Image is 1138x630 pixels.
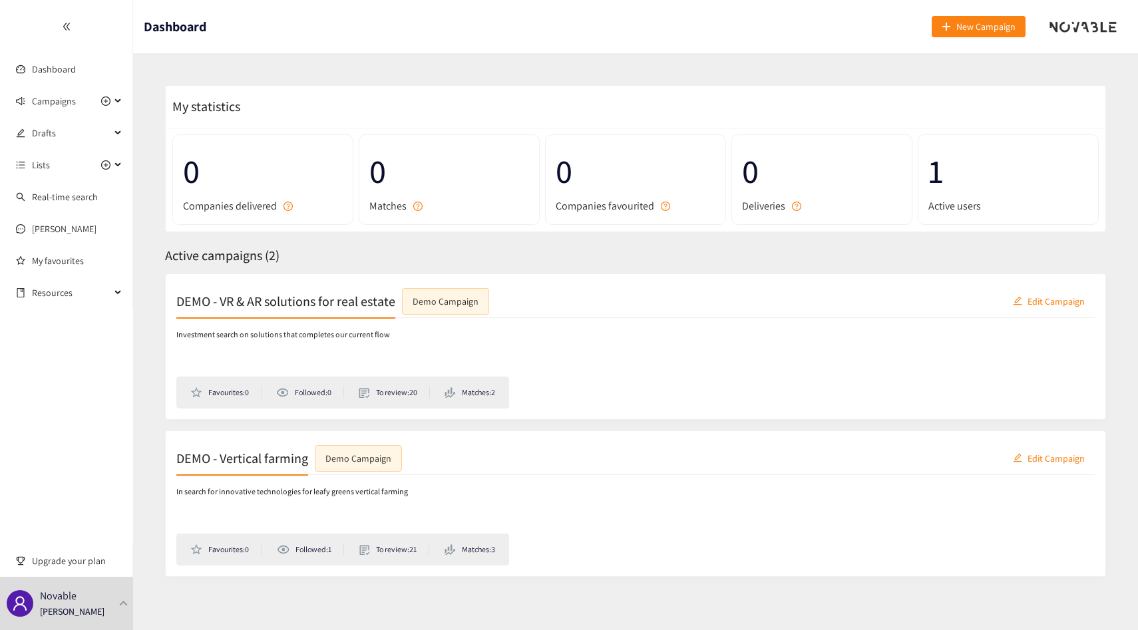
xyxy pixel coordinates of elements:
[165,247,280,264] span: Active campaigns ( 2 )
[16,128,25,138] span: edit
[101,96,110,106] span: plus-circle
[32,548,122,574] span: Upgrade your plan
[16,96,25,106] span: sound
[32,223,96,235] a: [PERSON_NAME]
[445,387,495,398] li: Matches: 2
[32,152,50,178] span: Lists
[176,291,395,310] h2: DEMO - VR & AR solutions for real estate
[62,22,71,31] span: double-left
[176,486,408,498] p: In search for innovative technologies for leafy greens vertical farming
[1003,447,1095,468] button: editEdit Campaign
[445,544,495,555] li: Matches: 3
[1013,453,1022,464] span: edit
[32,88,76,114] span: Campaigns
[956,19,1016,34] span: New Campaign
[556,198,654,214] span: Companies favourited
[183,145,343,198] span: 0
[359,544,430,555] li: To review: 21
[166,98,240,115] span: My statistics
[101,160,110,170] span: plus-circle
[915,486,1138,630] iframe: Chat Widget
[16,556,25,565] span: trophy
[1013,296,1022,307] span: edit
[32,120,110,146] span: Drafts
[32,191,98,203] a: Real-time search
[32,279,110,306] span: Resources
[942,22,951,33] span: plus
[40,604,104,619] p: [PERSON_NAME]
[190,387,262,398] li: Favourites: 0
[413,202,423,211] span: question-circle
[928,145,1088,198] span: 1
[183,198,277,214] span: Companies delivered
[359,387,430,398] li: To review: 20
[176,329,390,341] p: Investment search on solutions that completes our current flow
[32,247,122,274] a: My favourites
[165,273,1106,420] a: DEMO - VR & AR solutions for real estateDemo CampaigneditEdit CampaignInvestment search on soluti...
[661,202,670,211] span: question-circle
[742,198,785,214] span: Deliveries
[32,63,76,75] a: Dashboard
[1003,290,1095,311] button: editEdit Campaign
[190,544,262,555] li: Favourites: 0
[369,198,407,214] span: Matches
[413,293,478,308] div: Demo Campaign
[12,595,28,611] span: user
[325,450,391,465] div: Demo Campaign
[176,448,308,467] h2: DEMO - Vertical farming
[369,145,529,198] span: 0
[928,198,981,214] span: Active users
[16,288,25,297] span: book
[932,16,1026,37] button: plusNew Campaign
[40,587,77,604] p: Novable
[1028,450,1085,465] span: Edit Campaign
[165,430,1106,577] a: DEMO - Vertical farmingDemo CampaigneditEdit CampaignIn search for innovative technologies for le...
[556,145,715,198] span: 0
[277,544,344,555] li: Followed: 1
[16,160,25,170] span: unordered-list
[1028,293,1085,308] span: Edit Campaign
[792,202,801,211] span: question-circle
[276,387,344,398] li: Followed: 0
[742,145,902,198] span: 0
[284,202,293,211] span: question-circle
